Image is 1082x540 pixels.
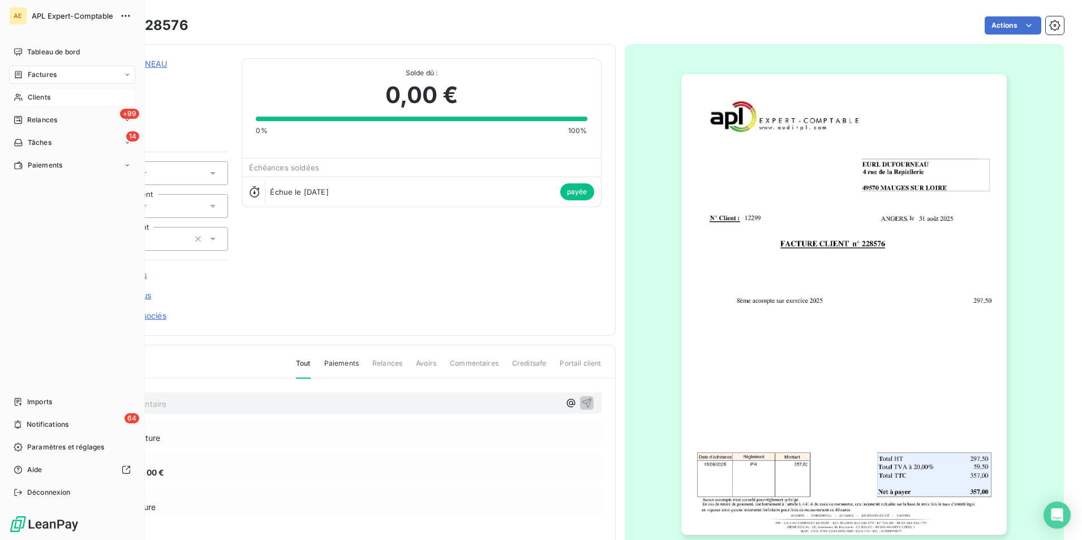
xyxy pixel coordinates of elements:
[106,15,188,36] h3: FAC 228576
[32,11,113,20] span: APL Expert-Comptable
[124,413,139,423] span: 64
[270,187,328,196] span: Échue le [DATE]
[1044,502,1071,529] div: Open Intercom Messenger
[568,126,587,136] span: 100%
[560,358,601,378] span: Portail client
[120,109,139,119] span: +99
[27,47,80,57] span: Tableau de bord
[126,131,139,142] span: 14
[9,461,135,479] a: Aide
[28,138,51,148] span: Tâches
[372,358,402,378] span: Relances
[985,16,1041,35] button: Actions
[256,126,267,136] span: 0%
[27,465,42,475] span: Aide
[450,358,499,378] span: Commentaires
[28,160,62,170] span: Paiements
[27,487,71,498] span: Déconnexion
[27,419,68,430] span: Notifications
[681,74,1007,535] img: invoice_thumbnail
[296,358,311,379] span: Tout
[27,442,104,452] span: Paramètres et réglages
[28,70,57,80] span: Factures
[28,92,50,102] span: Clients
[385,78,458,112] span: 0,00 €
[256,68,587,78] span: Solde dû :
[324,358,359,378] span: Paiements
[130,466,164,478] span: 357,00 €
[27,115,57,125] span: Relances
[249,163,319,172] span: Échéances soldées
[560,183,594,200] span: payée
[27,397,52,407] span: Imports
[512,358,547,378] span: Creditsafe
[416,358,436,378] span: Avoirs
[89,72,228,81] span: 91229900
[9,7,27,25] div: AE
[9,515,79,533] img: Logo LeanPay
